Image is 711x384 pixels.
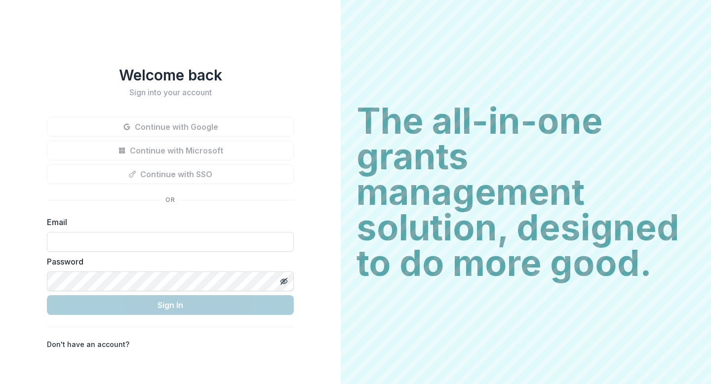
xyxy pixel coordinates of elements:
button: Sign In [47,295,294,315]
label: Password [47,256,288,268]
h2: Sign into your account [47,88,294,97]
button: Toggle password visibility [276,273,292,289]
label: Email [47,216,288,228]
p: Don't have an account? [47,339,129,349]
button: Continue with Microsoft [47,141,294,160]
button: Continue with SSO [47,164,294,184]
h1: Welcome back [47,66,294,84]
button: Continue with Google [47,117,294,137]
